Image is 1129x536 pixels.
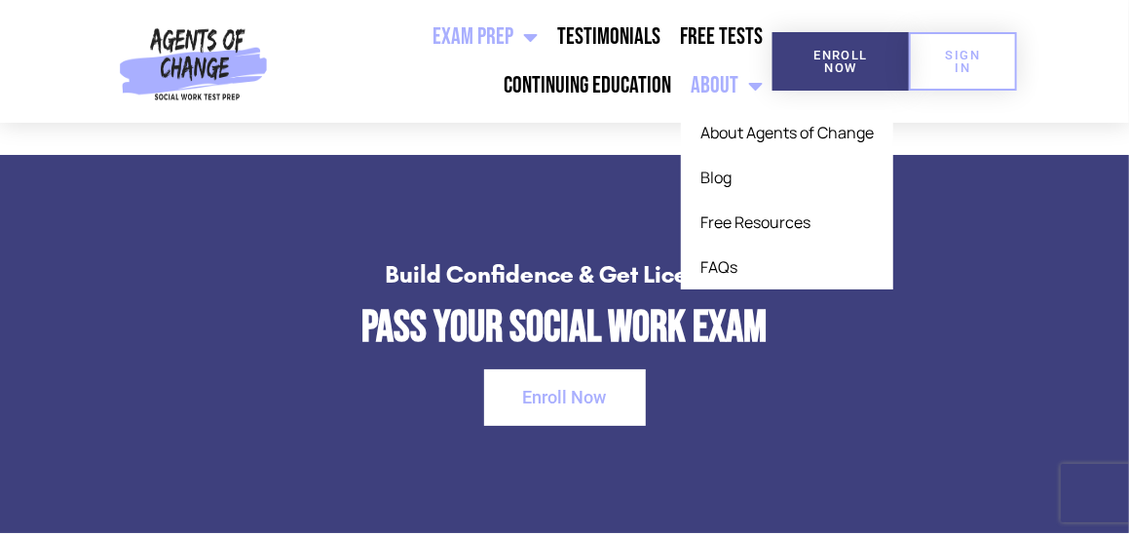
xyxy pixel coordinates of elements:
[909,32,1018,91] a: SIGN IN
[547,13,670,61] a: Testimonials
[681,110,893,155] a: About Agents of Change
[494,61,681,110] a: Continuing Education
[681,61,772,110] a: About
[423,13,547,61] a: Exam Prep
[681,200,893,245] a: Free Resources
[772,32,908,91] a: Enroll Now
[275,13,772,110] nav: Menu
[681,110,893,289] ul: About
[107,262,1022,287] h4: Build Confidence & Get Licensed
[681,155,893,200] a: Blog
[940,49,987,74] span: SIGN IN
[670,13,772,61] a: Free Tests
[484,369,646,426] a: Enroll Now
[523,389,607,406] span: Enroll Now
[804,49,877,74] span: Enroll Now
[681,245,893,289] a: FAQs
[107,306,1022,350] h2: Pass Your Social Work Exam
